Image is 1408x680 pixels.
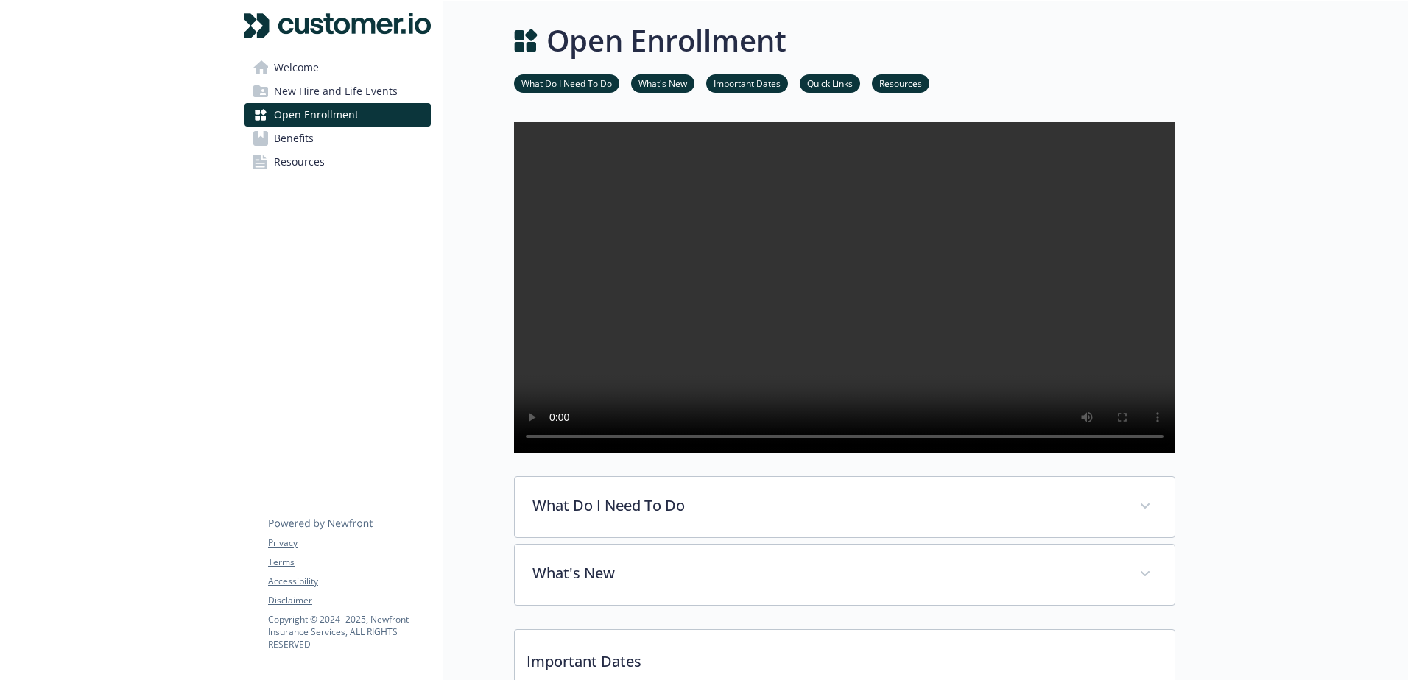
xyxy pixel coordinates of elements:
[244,150,431,174] a: Resources
[268,594,430,607] a: Disclaimer
[274,56,319,79] span: Welcome
[244,79,431,103] a: New Hire and Life Events
[274,127,314,150] span: Benefits
[532,562,1122,584] p: What's New
[514,76,619,90] a: What Do I Need To Do
[800,76,860,90] a: Quick Links
[244,127,431,150] a: Benefits
[532,495,1122,517] p: What Do I Need To Do
[244,56,431,79] a: Welcome
[706,76,788,90] a: Important Dates
[244,103,431,127] a: Open Enrollment
[631,76,694,90] a: What's New
[268,536,430,550] a: Privacy
[515,545,1175,605] div: What's New
[274,79,398,103] span: New Hire and Life Events
[515,477,1175,537] div: What Do I Need To Do
[872,76,929,90] a: Resources
[268,556,430,569] a: Terms
[268,575,430,588] a: Accessibility
[268,613,430,651] p: Copyright © 2024 - 2025 , Newfront Insurance Services, ALL RIGHTS RESERVED
[274,150,325,174] span: Resources
[546,18,786,63] h1: Open Enrollment
[274,103,359,127] span: Open Enrollment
